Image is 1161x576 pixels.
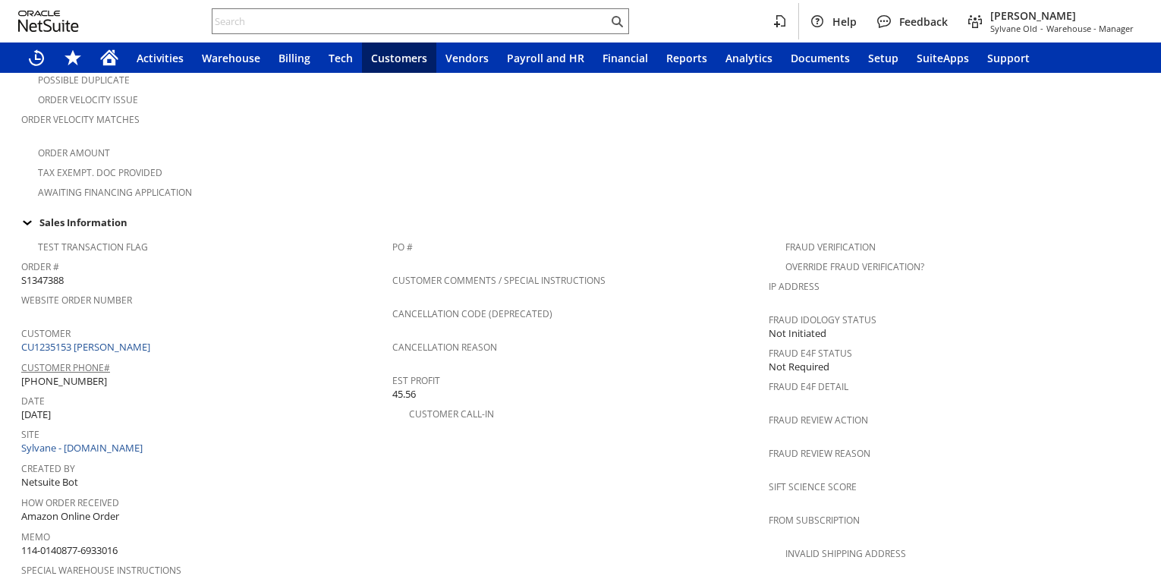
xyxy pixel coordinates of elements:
[436,42,498,73] a: Vendors
[769,347,852,360] a: Fraud E4F Status
[769,414,868,426] a: Fraud Review Action
[785,241,876,253] a: Fraud Verification
[100,49,118,67] svg: Home
[193,42,269,73] a: Warehouse
[978,42,1039,73] a: Support
[603,51,648,65] span: Financial
[38,146,110,159] a: Order Amount
[21,395,45,408] a: Date
[593,42,657,73] a: Financial
[785,547,906,560] a: Invalid Shipping Address
[38,74,130,87] a: Possible Duplicate
[15,212,1146,232] td: Sales Information
[21,462,75,475] a: Created By
[91,42,127,73] a: Home
[725,51,772,65] span: Analytics
[127,42,193,73] a: Activities
[21,475,78,489] span: Netsuite Bot
[868,51,898,65] span: Setup
[608,12,626,30] svg: Search
[21,327,71,340] a: Customer
[38,93,138,106] a: Order Velocity Issue
[769,514,860,527] a: From Subscription
[769,480,857,493] a: Sift Science Score
[38,166,162,179] a: Tax Exempt. Doc Provided
[21,543,118,558] span: 114-0140877-6933016
[1046,23,1134,34] span: Warehouse - Manager
[990,23,1037,34] span: Sylvane Old
[38,186,192,199] a: Awaiting Financing Application
[21,340,154,354] a: CU1235153 [PERSON_NAME]
[21,408,51,422] span: [DATE]
[21,113,140,126] a: Order Velocity Matches
[899,14,948,29] span: Feedback
[859,42,908,73] a: Setup
[1040,23,1043,34] span: -
[990,8,1134,23] span: [PERSON_NAME]
[21,260,59,273] a: Order #
[716,42,782,73] a: Analytics
[269,42,319,73] a: Billing
[392,374,440,387] a: Est Profit
[38,241,148,253] a: Test Transaction Flag
[329,51,353,65] span: Tech
[769,380,848,393] a: Fraud E4F Detail
[21,428,39,441] a: Site
[769,326,826,341] span: Not Initiated
[392,307,552,320] a: Cancellation Code (deprecated)
[498,42,593,73] a: Payroll and HR
[202,51,260,65] span: Warehouse
[55,42,91,73] div: Shortcuts
[21,496,119,509] a: How Order Received
[769,313,876,326] a: Fraud Idology Status
[507,51,584,65] span: Payroll and HR
[21,530,50,543] a: Memo
[371,51,427,65] span: Customers
[278,51,310,65] span: Billing
[392,341,497,354] a: Cancellation Reason
[791,51,850,65] span: Documents
[769,447,870,460] a: Fraud Review Reason
[27,49,46,67] svg: Recent Records
[769,280,820,293] a: IP Address
[917,51,969,65] span: SuiteApps
[908,42,978,73] a: SuiteApps
[445,51,489,65] span: Vendors
[657,42,716,73] a: Reports
[18,42,55,73] a: Recent Records
[666,51,707,65] span: Reports
[21,294,132,307] a: Website Order Number
[362,42,436,73] a: Customers
[782,42,859,73] a: Documents
[21,509,119,524] span: Amazon Online Order
[987,51,1030,65] span: Support
[392,274,606,287] a: Customer Comments / Special Instructions
[785,260,924,273] a: Override Fraud Verification?
[15,212,1140,232] div: Sales Information
[769,360,829,374] span: Not Required
[18,11,79,32] svg: logo
[21,374,107,389] span: [PHONE_NUMBER]
[21,273,64,288] span: S1347388
[212,12,608,30] input: Search
[21,361,110,374] a: Customer Phone#
[409,408,494,420] a: Customer Call-in
[832,14,857,29] span: Help
[137,51,184,65] span: Activities
[21,441,146,455] a: Sylvane - [DOMAIN_NAME]
[392,387,416,401] span: 45.56
[64,49,82,67] svg: Shortcuts
[319,42,362,73] a: Tech
[392,241,413,253] a: PO #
